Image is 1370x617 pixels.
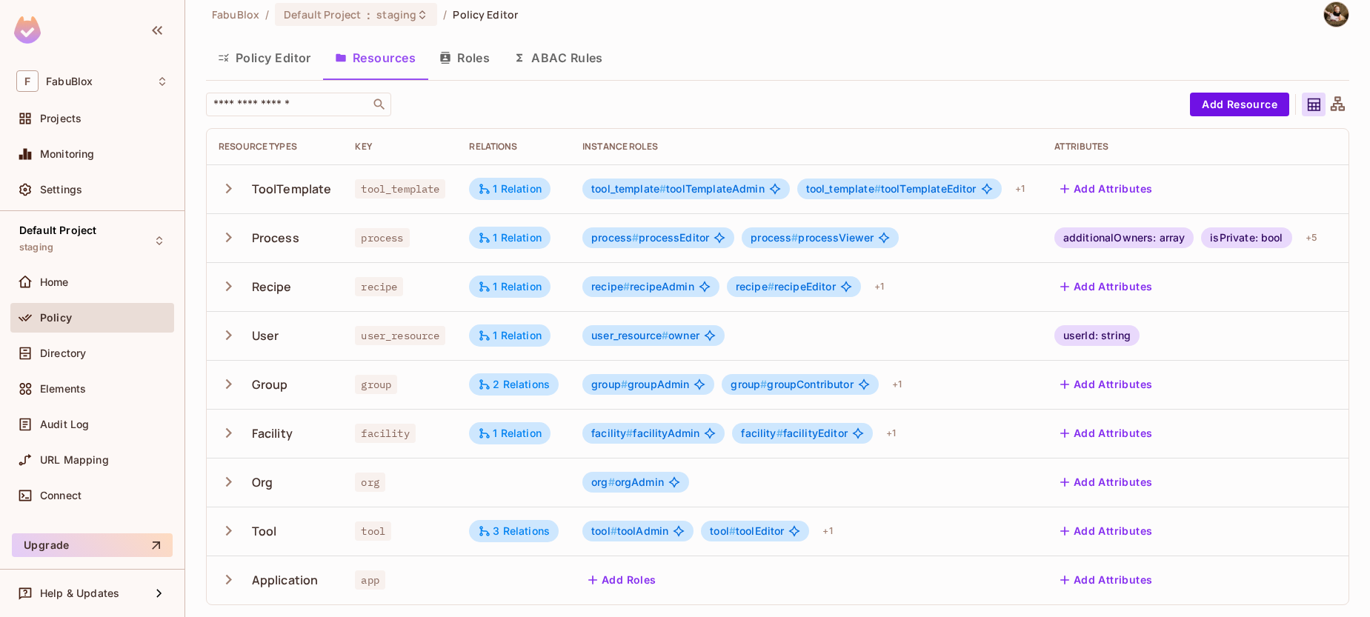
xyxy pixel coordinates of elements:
[252,327,279,344] div: User
[478,524,550,538] div: 3 Relations
[729,524,736,537] span: #
[817,519,838,543] div: + 1
[591,232,709,244] span: processEditor
[591,183,765,195] span: toolTemplateAdmin
[252,279,292,295] div: Recipe
[40,383,86,395] span: Elements
[886,373,908,396] div: + 1
[731,378,767,390] span: group
[1054,325,1140,346] div: userId: string
[591,476,615,488] span: org
[591,524,617,537] span: tool
[751,232,874,244] span: processViewer
[741,427,782,439] span: facility
[1009,177,1031,201] div: + 1
[40,587,119,599] span: Help & Updates
[206,39,323,76] button: Policy Editor
[1054,275,1159,299] button: Add Attributes
[252,572,319,588] div: Application
[591,427,633,439] span: facility
[376,7,416,21] span: staging
[502,39,615,76] button: ABAC Rules
[443,7,447,21] li: /
[1054,373,1159,396] button: Add Attributes
[12,533,173,557] button: Upgrade
[478,378,550,391] div: 2 Relations
[1054,519,1159,543] button: Add Attributes
[611,524,617,537] span: #
[355,375,397,394] span: group
[591,280,630,293] span: recipe
[710,525,784,537] span: toolEditor
[662,329,668,341] span: #
[265,7,269,21] li: /
[40,490,82,501] span: Connect
[355,570,385,590] span: app
[736,281,836,293] span: recipeEditor
[252,230,299,246] div: Process
[252,181,332,197] div: ToolTemplate
[355,521,391,541] span: tool
[40,113,82,124] span: Projects
[591,231,639,244] span: process
[741,427,847,439] span: facilityEditor
[710,524,736,537] span: tool
[252,376,288,393] div: Group
[323,39,428,76] button: Resources
[428,39,502,76] button: Roles
[791,231,798,244] span: #
[19,241,53,253] span: staging
[591,182,666,195] span: tool_template
[806,182,881,195] span: tool_template
[760,378,767,390] span: #
[591,525,668,537] span: toolAdmin
[1054,568,1159,592] button: Add Attributes
[40,184,82,196] span: Settings
[478,231,542,244] div: 1 Relation
[453,7,518,21] span: Policy Editor
[591,281,694,293] span: recipeAdmin
[591,330,699,341] span: owner
[355,277,403,296] span: recipe
[591,329,668,341] span: user_resource
[582,568,662,592] button: Add Roles
[591,378,689,390] span: groupAdmin
[478,427,542,440] div: 1 Relation
[366,9,371,21] span: :
[751,231,798,244] span: process
[40,454,109,466] span: URL Mapping
[868,275,890,299] div: + 1
[621,378,628,390] span: #
[1054,470,1159,494] button: Add Attributes
[19,224,96,236] span: Default Project
[1190,93,1289,116] button: Add Resource
[355,228,409,247] span: process
[355,473,385,492] span: org
[16,70,39,92] span: F
[212,7,259,21] span: the active workspace
[252,474,273,490] div: Org
[355,179,445,199] span: tool_template
[768,280,774,293] span: #
[284,7,361,21] span: Default Project
[252,425,293,441] div: Facility
[46,76,93,87] span: Workspace: FabuBlox
[1054,227,1194,248] div: additionalOwners: array
[632,231,639,244] span: #
[40,347,86,359] span: Directory
[252,523,277,539] div: Tool
[40,148,95,160] span: Monitoring
[40,418,89,430] span: Audit Log
[880,421,902,445] div: + 1
[731,378,853,390] span: groupContributor
[608,476,615,488] span: #
[777,427,783,439] span: #
[1300,226,1323,250] div: + 5
[1054,177,1159,201] button: Add Attributes
[478,280,542,293] div: 1 Relation
[40,312,72,324] span: Policy
[582,141,1031,153] div: Instance roles
[469,141,559,153] div: Relations
[591,378,628,390] span: group
[355,326,445,345] span: user_resource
